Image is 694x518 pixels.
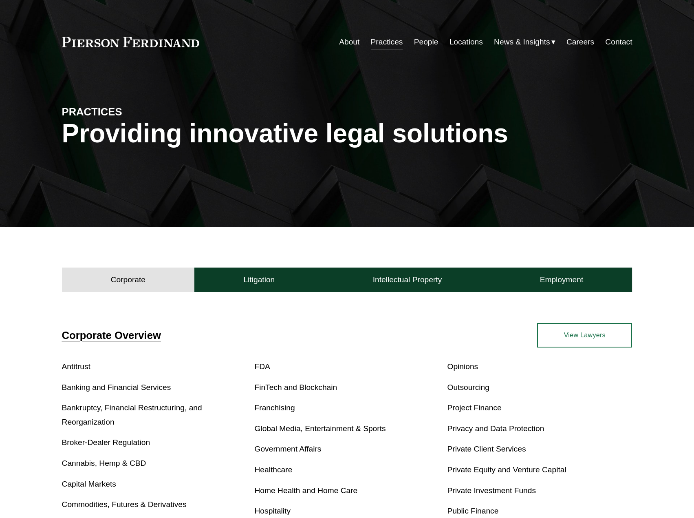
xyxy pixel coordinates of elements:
[255,507,291,515] a: Hospitality
[243,275,275,285] h4: Litigation
[371,34,403,50] a: Practices
[447,362,478,371] a: Opinions
[62,403,202,426] a: Bankruptcy, Financial Restructuring, and Reorganization
[494,34,555,50] a: folder dropdown
[62,438,150,447] a: Broker-Dealer Regulation
[447,403,501,412] a: Project Finance
[537,323,632,348] a: View Lawyers
[414,34,438,50] a: People
[255,465,293,474] a: Healthcare
[566,34,594,50] a: Careers
[447,383,489,392] a: Outsourcing
[339,34,359,50] a: About
[255,445,322,453] a: Government Affairs
[447,465,566,474] a: Private Equity and Venture Capital
[447,424,544,433] a: Privacy and Data Protection
[605,34,632,50] a: Contact
[540,275,584,285] h4: Employment
[449,34,483,50] a: Locations
[62,500,187,509] a: Commodities, Futures & Derivatives
[447,445,526,453] a: Private Client Services
[255,362,270,371] a: FDA
[62,362,90,371] a: Antitrust
[373,275,442,285] h4: Intellectual Property
[62,383,171,392] a: Banking and Financial Services
[255,424,386,433] a: Global Media, Entertainment & Sports
[255,486,358,495] a: Home Health and Home Care
[111,275,145,285] h4: Corporate
[62,480,116,488] a: Capital Markets
[62,330,161,341] a: Corporate Overview
[62,105,205,118] h4: PRACTICES
[447,507,498,515] a: Public Finance
[62,459,146,467] a: Cannabis, Hemp & CBD
[255,383,337,392] a: FinTech and Blockchain
[447,486,536,495] a: Private Investment Funds
[255,403,295,412] a: Franchising
[62,119,632,148] h1: Providing innovative legal solutions
[494,35,550,49] span: News & Insights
